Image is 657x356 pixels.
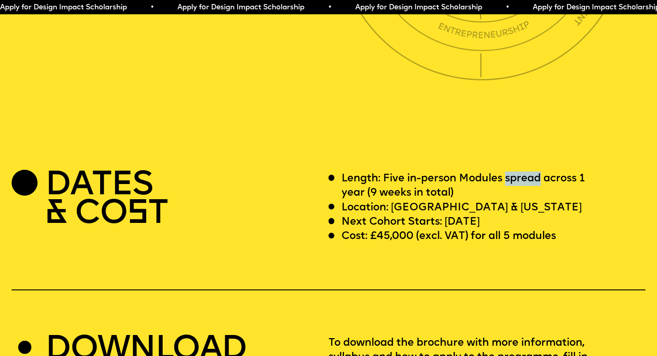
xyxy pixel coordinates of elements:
[505,4,510,11] span: •
[341,172,606,201] p: Length: Five in-person Modules spread across 1 year (9 weeks in total)
[328,4,332,11] span: •
[341,229,556,243] p: Cost: £45,000 (excl. VAT) for all 5 modules
[341,215,480,229] p: Next Cohort Starts: [DATE]
[150,4,154,11] span: •
[45,172,168,229] h2: DATES & CO T
[341,201,582,215] p: Location: [GEOGRAPHIC_DATA] & [US_STATE]
[127,197,148,231] span: S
